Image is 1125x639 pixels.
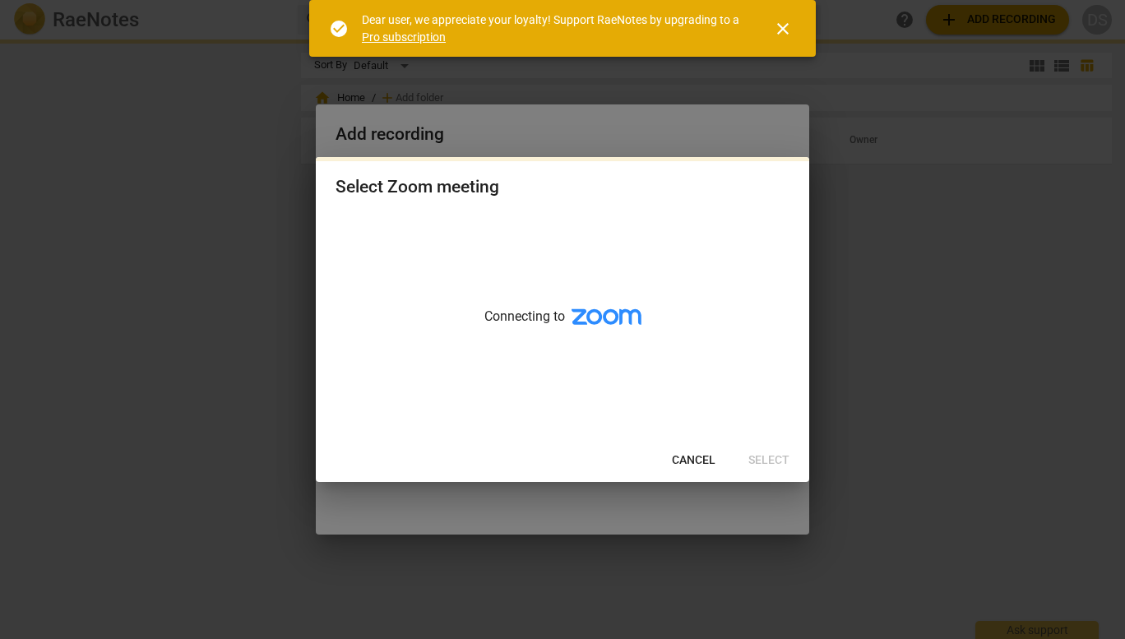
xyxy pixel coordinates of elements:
[329,19,349,39] span: check_circle
[316,214,809,439] div: Connecting to
[336,177,499,197] div: Select Zoom meeting
[362,12,743,45] div: Dear user, we appreciate your loyalty! Support RaeNotes by upgrading to a
[773,19,793,39] span: close
[659,446,729,475] button: Cancel
[362,30,446,44] a: Pro subscription
[763,9,803,49] button: Close
[672,452,715,469] span: Cancel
